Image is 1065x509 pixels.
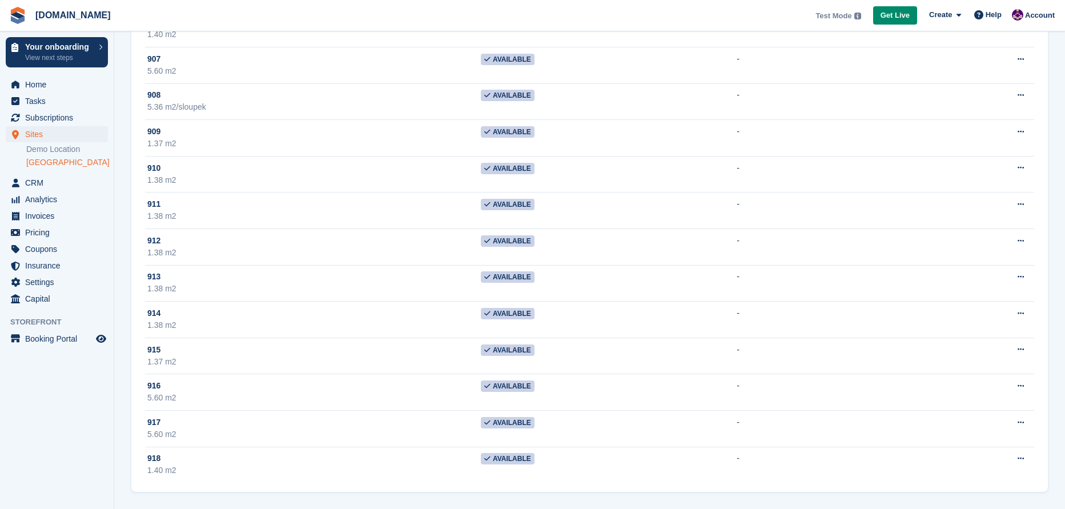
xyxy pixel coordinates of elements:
a: menu [6,126,108,142]
img: Anna Žambůrková [1012,9,1023,21]
div: 5.60 m2 [147,65,481,77]
td: - [737,302,920,338]
div: 5.60 m2 [147,428,481,440]
span: 914 [147,307,160,319]
span: Available [481,344,534,356]
div: 1.40 m2 [147,464,481,476]
span: Insurance [25,258,94,274]
a: menu [6,208,108,224]
td: - [737,47,920,84]
span: Create [929,9,952,21]
span: 915 [147,344,160,356]
td: - [737,120,920,157]
a: menu [6,77,108,93]
span: Available [481,235,534,247]
div: 1.40 m2 [147,29,481,41]
div: 5.60 m2 [147,392,481,404]
a: Preview store [94,332,108,346]
span: Settings [25,274,94,290]
td: - [737,410,920,447]
span: Home [25,77,94,93]
span: Analytics [25,191,94,207]
td: - [737,229,920,266]
td: - [737,83,920,120]
span: Available [481,380,534,392]
a: menu [6,241,108,257]
span: 911 [147,198,160,210]
a: menu [6,225,108,241]
div: 1.37 m2 [147,356,481,368]
span: 910 [147,162,160,174]
span: Available [481,308,534,319]
a: [GEOGRAPHIC_DATA] [26,157,108,168]
span: Available [481,163,534,174]
p: Your onboarding [25,43,93,51]
a: menu [6,274,108,290]
span: Available [481,453,534,464]
span: Available [481,90,534,101]
span: Get Live [881,10,910,21]
span: 916 [147,380,160,392]
div: 1.38 m2 [147,174,481,186]
span: Available [481,126,534,138]
span: 909 [147,126,160,138]
div: 5.36 m2/sloupek [147,101,481,113]
td: - [737,193,920,229]
a: menu [6,93,108,109]
span: Subscriptions [25,110,94,126]
span: 908 [147,89,160,101]
td: - [737,265,920,302]
td: - [737,447,920,483]
span: Booking Portal [25,331,94,347]
a: menu [6,110,108,126]
td: - [737,338,920,374]
a: menu [6,291,108,307]
span: Help [986,9,1002,21]
p: View next steps [25,53,93,63]
div: 1.38 m2 [147,283,481,295]
span: Account [1025,10,1055,21]
span: CRM [25,175,94,191]
img: icon-info-grey-7440780725fd019a000dd9b08b2336e03edf1995a4989e88bcd33f0948082b44.svg [854,13,861,19]
span: 912 [147,235,160,247]
span: Available [481,199,534,210]
span: Invoices [25,208,94,224]
a: Demo Location [26,144,108,155]
a: Your onboarding View next steps [6,37,108,67]
span: 907 [147,53,160,65]
td: - [737,374,920,411]
a: Get Live [873,6,917,25]
span: Available [481,417,534,428]
div: 1.38 m2 [147,247,481,259]
div: 1.38 m2 [147,319,481,331]
span: Available [481,54,534,65]
div: 1.37 m2 [147,138,481,150]
span: 913 [147,271,160,283]
a: menu [6,191,108,207]
a: menu [6,258,108,274]
span: Capital [25,291,94,307]
span: 918 [147,452,160,464]
a: [DOMAIN_NAME] [31,6,115,25]
span: 917 [147,416,160,428]
span: Coupons [25,241,94,257]
span: Pricing [25,225,94,241]
a: menu [6,175,108,191]
span: Available [481,271,534,283]
span: Storefront [10,316,114,328]
div: 1.38 m2 [147,210,481,222]
td: - [737,156,920,193]
span: Test Mode [815,10,851,22]
a: menu [6,331,108,347]
span: Sites [25,126,94,142]
img: stora-icon-8386f47178a22dfd0bd8f6a31ec36ba5ce8667c1dd55bd0f319d3a0aa187defe.svg [9,7,26,24]
span: Tasks [25,93,94,109]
